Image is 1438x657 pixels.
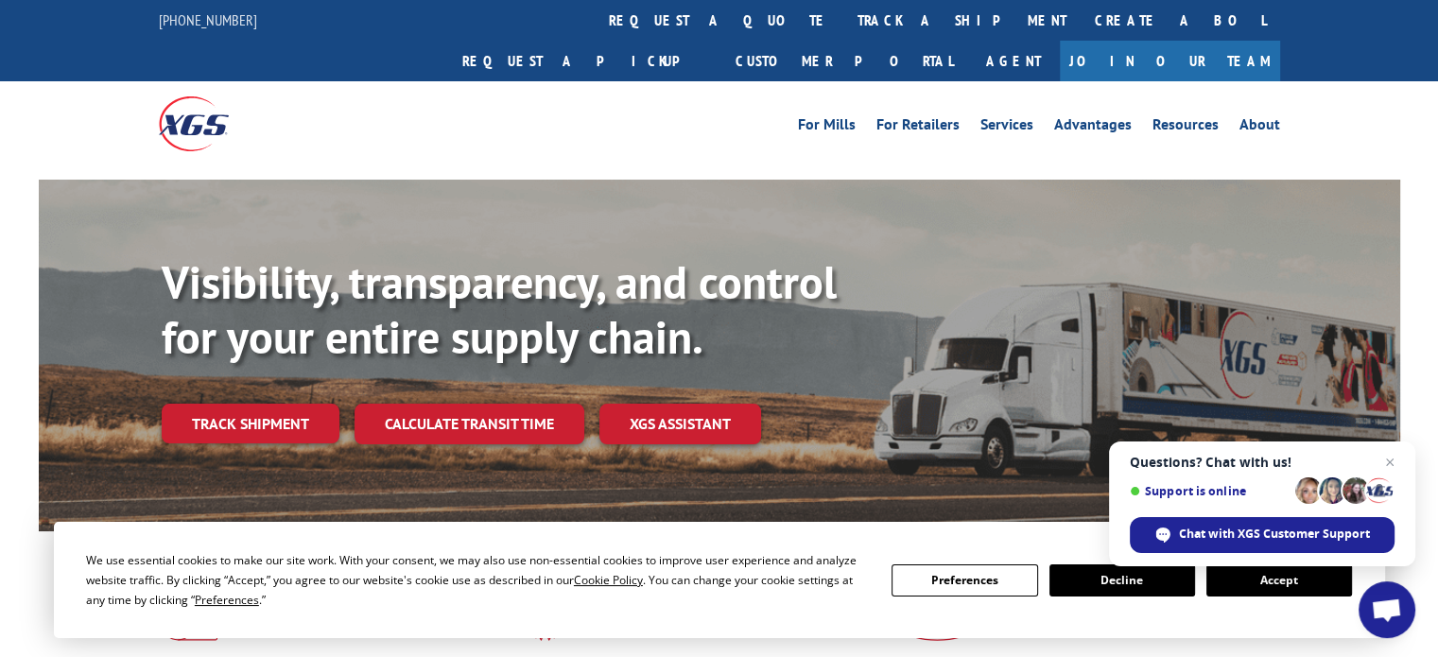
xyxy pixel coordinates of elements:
[162,252,837,366] b: Visibility, transparency, and control for your entire supply chain.
[721,41,967,81] a: Customer Portal
[195,592,259,608] span: Preferences
[1060,41,1280,81] a: Join Our Team
[159,10,257,29] a: [PHONE_NUMBER]
[162,404,339,443] a: Track shipment
[1130,455,1395,470] span: Questions? Chat with us!
[1130,517,1395,553] div: Chat with XGS Customer Support
[876,117,960,138] a: For Retailers
[967,41,1060,81] a: Agent
[1049,564,1195,596] button: Decline
[1239,117,1280,138] a: About
[355,404,584,444] a: Calculate transit time
[1359,581,1415,638] div: Open chat
[1054,117,1132,138] a: Advantages
[1130,484,1289,498] span: Support is online
[892,564,1037,596] button: Preferences
[599,404,761,444] a: XGS ASSISTANT
[980,117,1033,138] a: Services
[574,572,643,588] span: Cookie Policy
[1378,451,1401,474] span: Close chat
[448,41,721,81] a: Request a pickup
[798,117,856,138] a: For Mills
[1179,526,1370,543] span: Chat with XGS Customer Support
[86,550,869,610] div: We use essential cookies to make our site work. With your consent, we may also use non-essential ...
[1206,564,1352,596] button: Accept
[1152,117,1219,138] a: Resources
[54,522,1385,638] div: Cookie Consent Prompt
